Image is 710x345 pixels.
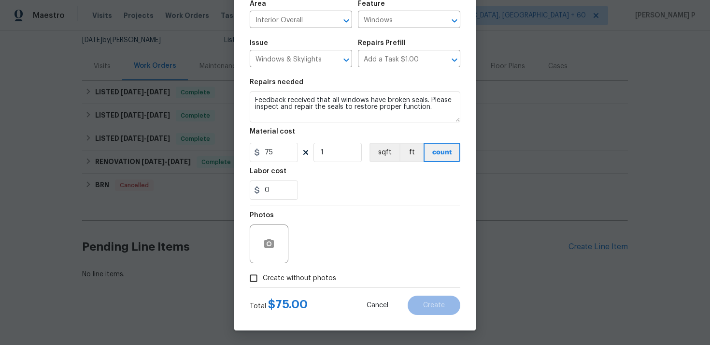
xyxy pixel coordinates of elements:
button: count [424,143,460,162]
h5: Issue [250,40,268,46]
h5: Feature [358,0,385,7]
button: Open [340,53,353,67]
div: Total [250,300,308,311]
h5: Photos [250,212,274,219]
button: Open [448,53,461,67]
button: sqft [369,143,399,162]
h5: Repairs Prefill [358,40,406,46]
span: Create [423,302,445,309]
button: Open [448,14,461,28]
button: Open [340,14,353,28]
textarea: Feedback received that all windows have broken seals. Please inspect and repair the seals to rest... [250,91,460,122]
button: Cancel [351,296,404,315]
span: Cancel [367,302,388,309]
span: $ 75.00 [268,299,308,310]
h5: Area [250,0,266,7]
button: Create [408,296,460,315]
h5: Repairs needed [250,79,303,86]
h5: Labor cost [250,168,286,175]
button: ft [399,143,424,162]
span: Create without photos [263,273,336,284]
h5: Material cost [250,128,295,135]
